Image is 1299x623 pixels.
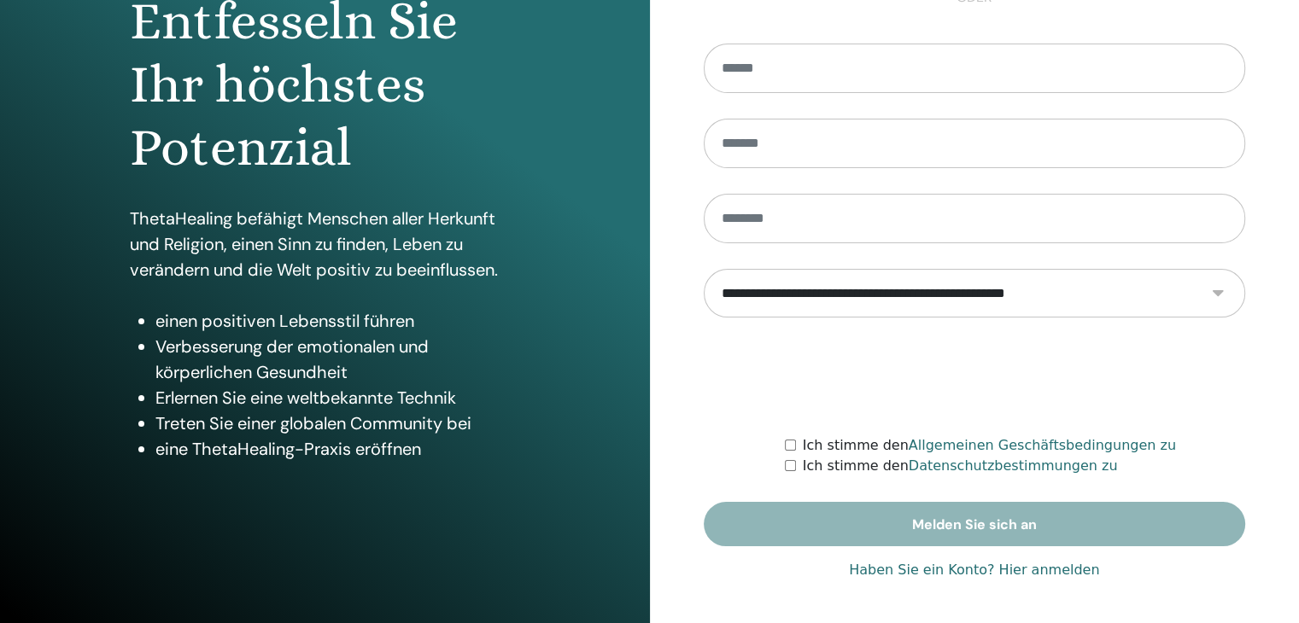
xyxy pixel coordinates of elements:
font: einen positiven Lebensstil führen [155,310,414,332]
a: Allgemeinen Geschäftsbedingungen zu [909,437,1176,453]
font: Treten Sie einer globalen Community bei [155,412,471,434]
iframe: reCAPTCHA [845,343,1104,410]
font: Erlernen Sie eine weltbekannte Technik [155,387,456,409]
font: eine ThetaHealing-Praxis eröffnen [155,438,421,460]
font: ThetaHealing befähigt Menschen aller Herkunft und Religion, einen Sinn zu finden, Leben zu veränd... [130,207,498,281]
font: Ich stimme den [803,457,909,474]
font: Verbesserung der emotionalen und körperlichen Gesundheit [155,335,429,383]
a: Datenschutzbestimmungen zu [909,457,1118,474]
a: Haben Sie ein Konto? Hier anmelden [849,560,1099,580]
font: Ich stimme den [803,437,909,453]
font: Haben Sie ein Konto? Hier anmelden [849,562,1099,578]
